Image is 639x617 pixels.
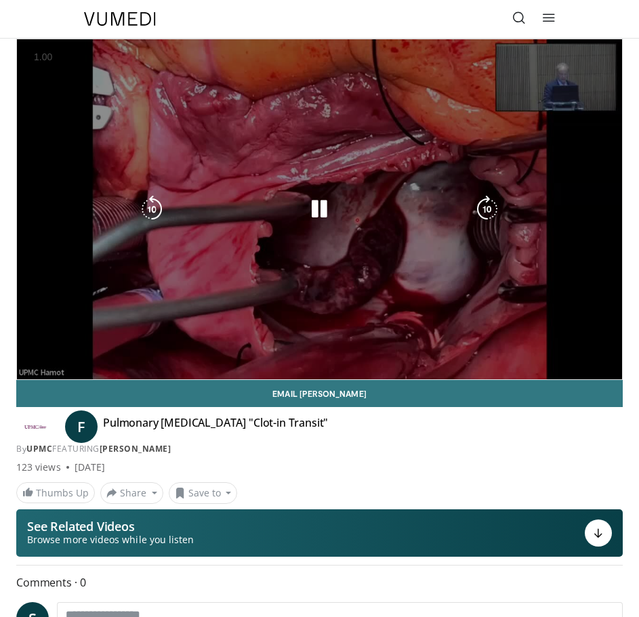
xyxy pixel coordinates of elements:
[75,461,105,474] div: [DATE]
[169,482,238,504] button: Save to
[16,416,54,438] img: UPMC
[100,482,163,504] button: Share
[16,574,623,591] span: Comments 0
[16,443,623,455] div: By FEATURING
[26,443,52,454] a: UPMC
[17,39,622,379] video-js: Video Player
[100,443,171,454] a: [PERSON_NAME]
[103,416,328,438] h4: Pulmonary [MEDICAL_DATA] "Clot-in Transit"
[65,410,98,443] a: F
[16,380,623,407] a: Email [PERSON_NAME]
[16,509,623,557] button: See Related Videos Browse more videos while you listen
[84,12,156,26] img: VuMedi Logo
[16,482,95,503] a: Thumbs Up
[27,533,194,547] span: Browse more videos while you listen
[27,519,194,533] p: See Related Videos
[16,461,61,474] span: 123 views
